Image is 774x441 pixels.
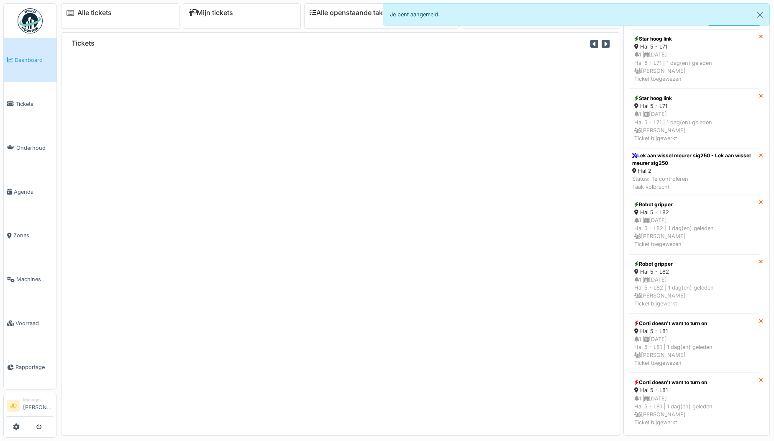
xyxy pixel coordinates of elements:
a: Corti doesn't want to turn on Hal 5 - L81 1 |[DATE]Hal 5 - L81 | 1 dag(en) geleden [PERSON_NAME]T... [629,314,759,373]
a: Star hoog link Hal 5 - L71 1 |[DATE]Hal 5 - L71 | 1 dag(en) geleden [PERSON_NAME]Ticket toegewezen [629,29,759,89]
a: Star hoog link Hal 5 - L71 1 |[DATE]Hal 5 - L71 | 1 dag(en) geleden [PERSON_NAME]Ticket bijgewerkt [629,89,759,148]
a: Agenda [4,170,56,214]
a: Mijn tickets [188,9,233,17]
span: Agenda [14,188,53,196]
img: Badge_color-CXgf-gQk.svg [18,8,43,33]
div: Lek aan wissel meurer sig250 - Lek aan wissel meurer sig250 [632,152,756,167]
span: Dashboard [15,56,53,64]
div: Hal 5 - L71 [634,102,753,110]
div: Status: Te controleren Taak volbracht [632,175,756,191]
div: 1 | [DATE] Hal 5 - L82 | 1 dag(en) geleden [PERSON_NAME] Ticket bijgewerkt [634,276,753,308]
div: 1 | [DATE] Hal 5 - L71 | 1 dag(en) geleden [PERSON_NAME] Ticket bijgewerkt [634,110,753,142]
div: Star hoog link [634,95,753,102]
div: Corti doesn't want to turn on [634,320,753,327]
a: Zones [4,214,56,258]
span: Machines [16,275,53,283]
a: Voorraad [4,301,56,345]
span: Tickets [15,100,53,108]
div: Hal 5 - L81 [634,327,753,335]
span: Onderhoud [16,144,53,152]
div: Robot gripper [634,260,753,268]
span: Rapportage [15,363,53,371]
a: Robot gripper Hal 5 - L82 1 |[DATE]Hal 5 - L82 | 1 dag(en) geleden [PERSON_NAME]Ticket bijgewerkt [629,254,759,314]
div: 1 | [DATE] Hal 5 - L82 | 1 dag(en) geleden [PERSON_NAME] Ticket toegewezen [634,216,753,249]
div: Hal 5 - L71 [634,43,753,51]
span: Voorraad [15,319,53,327]
div: Robot gripper [634,201,753,208]
li: JD [7,400,20,412]
div: Je bent aangemeld. [383,3,770,26]
a: Alle tickets [77,9,112,17]
a: Dashboard [4,38,56,82]
a: Lek aan wissel meurer sig250 - Lek aan wissel meurer sig250 Hal 2 Status: Te controlerenTaak volb... [629,148,759,195]
a: Machines [4,258,56,302]
a: Onderhoud [4,126,56,170]
a: Rapportage [4,345,56,389]
div: 1 | [DATE] Hal 5 - L71 | 1 dag(en) geleden [PERSON_NAME] Ticket toegewezen [634,51,753,83]
span: Zones [13,231,53,239]
div: Hal 5 - L82 [634,268,753,276]
div: Star hoog link [634,35,753,43]
a: Corti doesn't want to turn on Hal 5 - L81 1 |[DATE]Hal 5 - L81 | 1 dag(en) geleden [PERSON_NAME]T... [629,373,759,432]
div: Hal 2 [632,167,756,175]
div: 1 | [DATE] Hal 5 - L81 | 1 dag(en) geleden [PERSON_NAME] Ticket toegewezen [634,335,753,367]
button: Close [751,4,769,26]
a: Tickets [4,82,56,126]
a: Alle openstaande taken [310,9,391,17]
a: JD Manager[PERSON_NAME] [7,397,53,417]
div: 1 | [DATE] Hal 5 - L81 | 1 dag(en) geleden [PERSON_NAME] Ticket bijgewerkt [634,395,753,427]
div: Manager [23,397,53,403]
div: Corti doesn't want to turn on [634,379,753,386]
h6: Tickets [72,39,95,47]
div: Hal 5 - L82 [634,208,753,216]
li: [PERSON_NAME] [23,397,53,415]
div: Hal 5 - L81 [634,386,753,394]
a: Robot gripper Hal 5 - L82 1 |[DATE]Hal 5 - L82 | 1 dag(en) geleden [PERSON_NAME]Ticket toegewezen [629,195,759,254]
